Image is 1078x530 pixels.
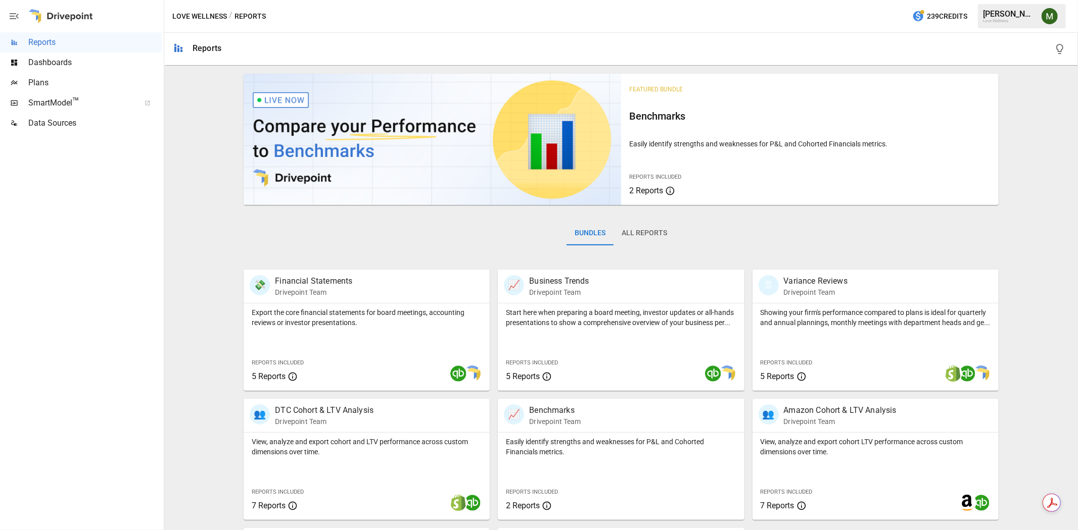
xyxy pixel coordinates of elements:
[506,489,558,495] span: Reports Included
[28,36,162,48] span: Reports
[959,495,975,511] img: amazon
[959,365,975,382] img: quickbooks
[28,57,162,69] span: Dashboards
[983,19,1036,23] div: Love Wellness
[72,95,79,108] span: ™
[529,404,581,416] p: Benchmarks
[450,495,466,511] img: shopify
[275,287,352,297] p: Drivepoint Team
[945,365,961,382] img: shopify
[761,372,794,381] span: 5 Reports
[529,275,589,287] p: Business Trends
[784,275,848,287] p: Variance Reviews
[250,404,270,425] div: 👥
[759,404,779,425] div: 👥
[275,275,352,287] p: Financial Statements
[983,9,1036,19] div: [PERSON_NAME]
[229,10,232,23] div: /
[506,437,736,457] p: Easily identify strengths and weaknesses for P&L and Cohorted Financials metrics.
[250,275,270,295] div: 💸
[252,501,286,510] span: 7 Reports
[761,501,794,510] span: 7 Reports
[464,495,481,511] img: quickbooks
[28,97,133,109] span: SmartModel
[506,372,540,381] span: 5 Reports
[927,10,967,23] span: 239 Credits
[629,108,991,124] h6: Benchmarks
[759,275,779,295] div: 🗓
[529,416,581,427] p: Drivepoint Team
[28,77,162,89] span: Plans
[705,365,721,382] img: quickbooks
[761,359,813,366] span: Reports Included
[719,365,735,382] img: smart model
[252,307,482,328] p: Export the core financial statements for board meetings, accounting reviews or investor presentat...
[784,404,897,416] p: Amazon Cohort & LTV Analysis
[529,287,589,297] p: Drivepoint Team
[1036,2,1064,30] button: Meredith Lacasse
[629,139,991,149] p: Easily identify strengths and weaknesses for P&L and Cohorted Financials metrics.
[275,416,373,427] p: Drivepoint Team
[504,275,524,295] div: 📈
[784,287,848,297] p: Drivepoint Team
[450,365,466,382] img: quickbooks
[252,372,286,381] span: 5 Reports
[252,359,304,366] span: Reports Included
[761,437,991,457] p: View, analyze and export cohort LTV performance across custom dimensions over time.
[506,501,540,510] span: 2 Reports
[252,437,482,457] p: View, analyze and export cohort and LTV performance across custom dimensions over time.
[464,365,481,382] img: smart model
[973,365,990,382] img: smart model
[784,416,897,427] p: Drivepoint Team
[761,489,813,495] span: Reports Included
[28,117,162,129] span: Data Sources
[252,489,304,495] span: Reports Included
[193,43,221,53] div: Reports
[1042,8,1058,24] img: Meredith Lacasse
[275,404,373,416] p: DTC Cohort & LTV Analysis
[629,186,663,195] span: 2 Reports
[629,174,681,180] span: Reports Included
[973,495,990,511] img: quickbooks
[506,359,558,366] span: Reports Included
[629,86,683,93] span: Featured Bundle
[172,10,227,23] button: Love Wellness
[761,307,991,328] p: Showing your firm's performance compared to plans is ideal for quarterly and annual plannings, mo...
[614,221,675,245] button: All Reports
[506,307,736,328] p: Start here when preparing a board meeting, investor updates or all-hands presentations to show a ...
[244,74,621,205] img: video thumbnail
[567,221,614,245] button: Bundles
[504,404,524,425] div: 📈
[908,7,971,26] button: 239Credits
